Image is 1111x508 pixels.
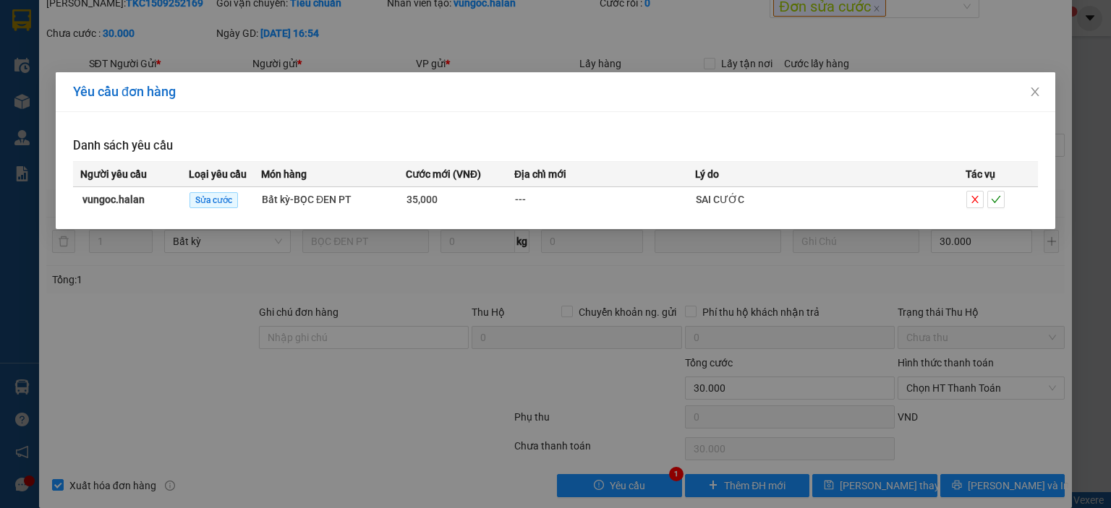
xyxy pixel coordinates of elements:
span: Người yêu cầu [80,166,147,182]
span: Bất kỳ [262,194,352,205]
span: Cước mới (VNĐ) [406,166,481,182]
span: --- [515,194,526,205]
h3: Danh sách yêu cầu [73,137,1038,155]
strong: vungoc.halan [82,194,145,205]
span: Loại yêu cầu [189,166,247,182]
span: close [967,194,983,205]
span: close [1029,86,1041,98]
span: Lý do [695,166,719,182]
span: SAI CƯỚC [696,194,744,205]
span: check [988,194,1004,205]
button: Close [1015,72,1055,113]
button: check [987,191,1005,208]
span: Địa chỉ mới [514,166,566,182]
span: 35,000 [406,194,438,205]
span: Món hàng [261,166,307,182]
span: Sửa cước [190,192,238,208]
span: Tác vụ [966,166,995,182]
button: close [966,191,984,208]
div: Yêu cầu đơn hàng [73,84,1038,100]
span: - BỌC ĐEN PT [290,194,352,205]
